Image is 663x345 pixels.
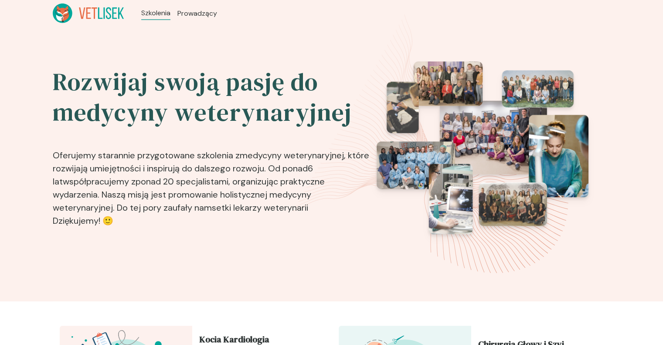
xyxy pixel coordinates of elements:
a: Prowadzący [177,8,217,19]
b: medycyny weterynaryjnej [240,150,344,161]
p: Oferujemy starannie przygotowane szkolenia z , które rozwijają umiejętności i inspirują do dalsze... [53,135,371,231]
img: eventsPhotosRoll2.png [377,61,588,234]
h2: Rozwijaj swoją pasję do medycyny weterynaryjnej [53,67,371,128]
b: ponad 20 specjalistami [136,176,228,187]
a: Szkolenia [141,8,170,18]
b: setki lekarzy weterynarii [212,202,308,213]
